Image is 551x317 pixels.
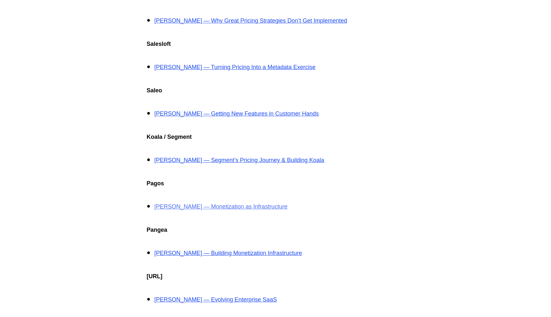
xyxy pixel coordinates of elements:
a: [PERSON_NAME] — Why Great Pricing Strategies Don’t Get Implemented [154,17,347,24]
span: Pagos [147,180,164,187]
span: Pangea [147,227,167,233]
span: Salesloft [147,41,171,47]
span: Saleo [147,87,162,94]
span: Koala / Segment [147,134,192,140]
a: [PERSON_NAME] — Turning Pricing Into a Metadata Exercise [154,64,315,70]
a: [PERSON_NAME] — Building Monetization Infrastructure [154,250,302,256]
a: [PERSON_NAME] — Evolving Enterprise SaaS [154,296,277,303]
span: [URL] [147,273,162,280]
a: [PERSON_NAME] — Monetization as Infrastructure [154,203,287,210]
a: [PERSON_NAME] — Getting New Features in Customer Hands [154,110,319,117]
a: [PERSON_NAME] — Segment’s Pricing Journey & Building Koala [154,157,324,163]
